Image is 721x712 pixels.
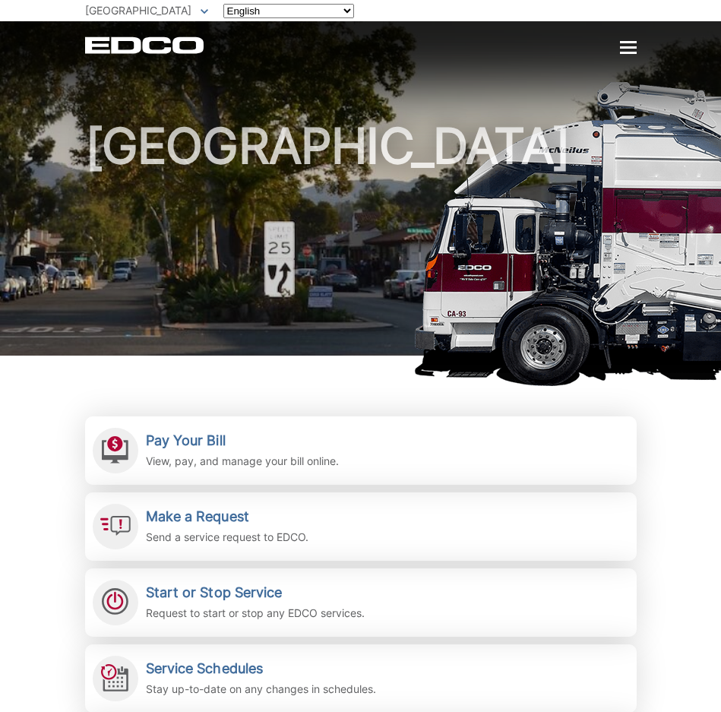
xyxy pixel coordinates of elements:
[223,4,354,18] select: Select a language
[85,492,637,561] a: Make a Request Send a service request to EDCO.
[146,529,308,546] p: Send a service request to EDCO.
[85,416,637,485] a: Pay Your Bill View, pay, and manage your bill online.
[146,453,339,470] p: View, pay, and manage your bill online.
[146,605,365,622] p: Request to start or stop any EDCO services.
[146,660,376,677] h2: Service Schedules
[85,4,191,17] span: [GEOGRAPHIC_DATA]
[146,432,339,449] h2: Pay Your Bill
[85,122,637,362] h1: [GEOGRAPHIC_DATA]
[146,508,308,525] h2: Make a Request
[146,584,365,601] h2: Start or Stop Service
[85,36,206,54] a: EDCD logo. Return to the homepage.
[146,681,376,698] p: Stay up-to-date on any changes in schedules.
